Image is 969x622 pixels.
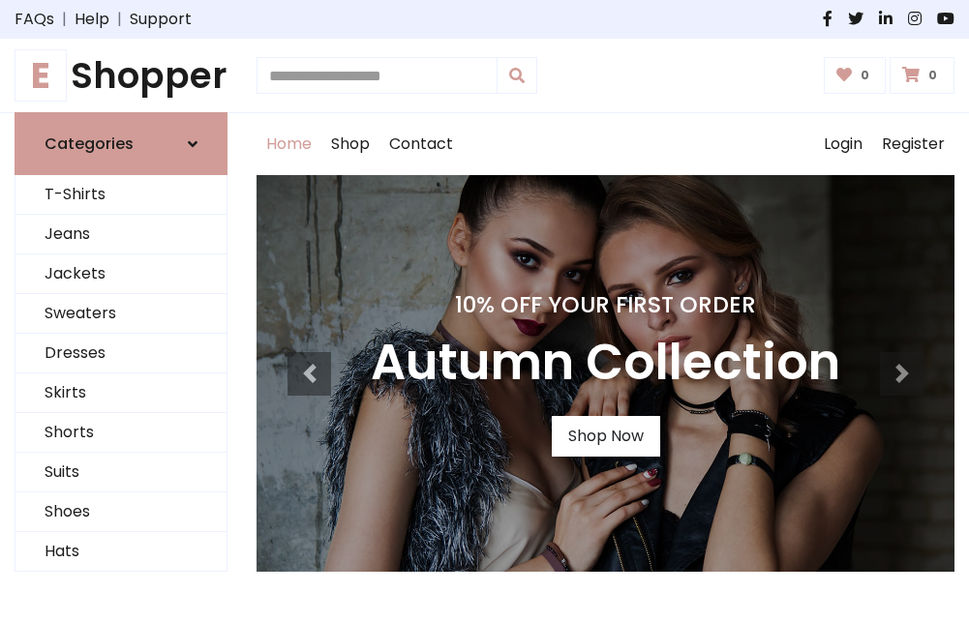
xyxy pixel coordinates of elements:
[15,492,227,532] a: Shoes
[321,113,379,175] a: Shop
[824,57,887,94] a: 0
[15,453,227,492] a: Suits
[15,373,227,413] a: Skirts
[15,254,227,294] a: Jackets
[15,49,67,102] span: E
[15,8,54,31] a: FAQs
[15,413,227,453] a: Shorts
[872,113,954,175] a: Register
[15,294,227,334] a: Sweaters
[15,54,227,97] a: EShopper
[371,291,840,318] h4: 10% Off Your First Order
[856,67,874,84] span: 0
[15,532,227,572] a: Hats
[552,416,660,457] a: Shop Now
[379,113,463,175] a: Contact
[371,334,840,393] h3: Autumn Collection
[54,8,75,31] span: |
[75,8,109,31] a: Help
[15,54,227,97] h1: Shopper
[15,215,227,254] a: Jeans
[890,57,954,94] a: 0
[15,112,227,175] a: Categories
[15,334,227,373] a: Dresses
[814,113,872,175] a: Login
[924,67,942,84] span: 0
[130,8,192,31] a: Support
[257,113,321,175] a: Home
[109,8,130,31] span: |
[15,175,227,215] a: T-Shirts
[45,134,134,153] h6: Categories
